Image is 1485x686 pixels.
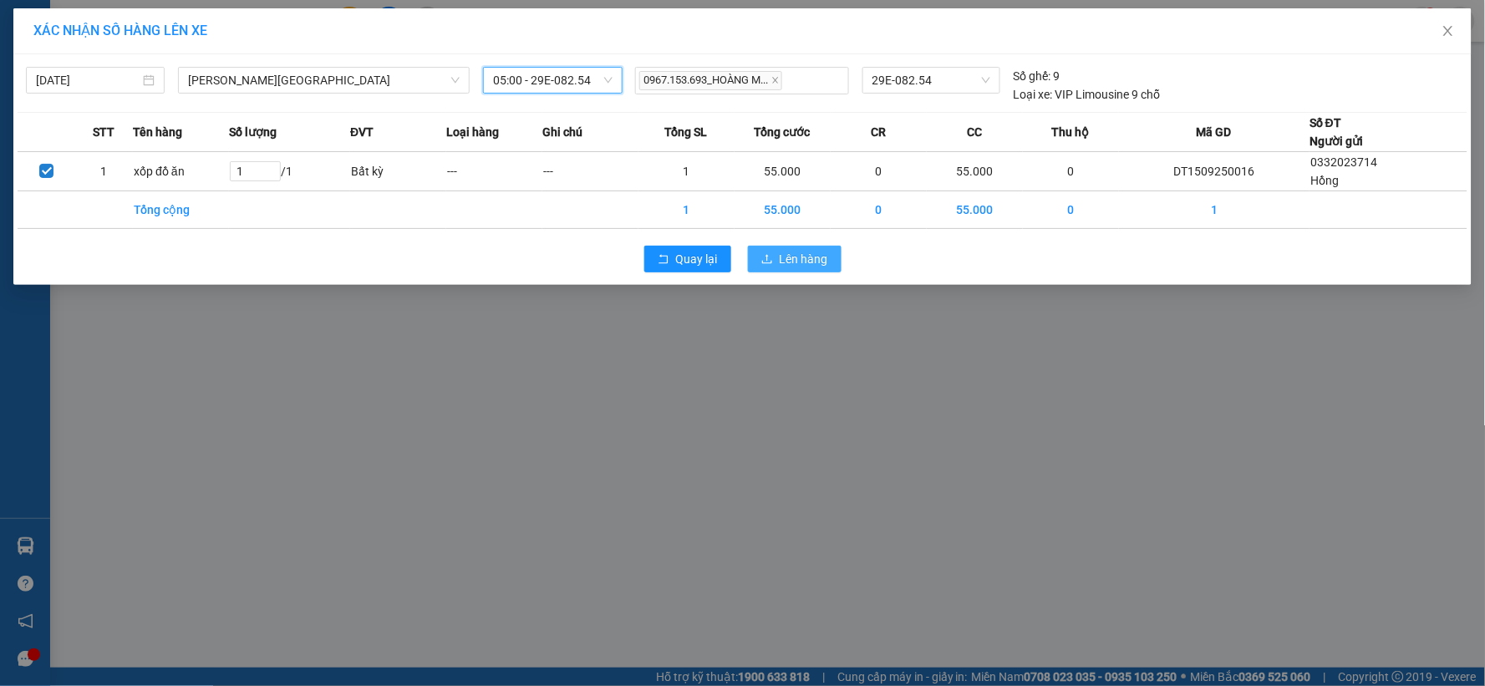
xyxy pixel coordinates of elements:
button: Close [1425,8,1472,55]
span: ĐVT [350,123,374,141]
td: 55.000 [927,152,1023,191]
td: 0 [1023,191,1119,229]
span: CR [871,123,886,141]
td: --- [542,152,638,191]
td: 55.000 [735,152,831,191]
span: 0967.153.693_HOÀNG M... [639,71,782,90]
span: Thu hộ [1052,123,1090,141]
span: Ghi chú [542,123,582,141]
div: VIP Limousine 9 chỗ [1014,85,1161,104]
span: down [450,75,460,85]
span: 05:00 - 29E-082.54 [493,68,612,93]
input: 15/09/2025 [36,71,140,89]
td: Tổng cộng [133,191,229,229]
span: upload [761,253,773,267]
span: Loại xe: [1014,85,1053,104]
span: Loại hàng [446,123,499,141]
span: 0332023714 [1310,155,1377,169]
span: Tổng SL [665,123,708,141]
td: 0 [1023,152,1119,191]
td: 0 [831,152,927,191]
td: DT1509250016 [1119,152,1310,191]
span: Tổng cước [755,123,811,141]
td: 1 [638,191,735,229]
td: 55.000 [735,191,831,229]
span: Lên hàng [780,250,828,268]
td: 55.000 [927,191,1023,229]
button: uploadLên hàng [748,246,842,272]
span: Hồng [1310,174,1339,187]
span: Tuyên Quang - Thái Nguyên [188,68,460,93]
td: / 1 [229,152,350,191]
span: close [771,76,780,84]
span: Số lượng [229,123,277,141]
td: 1 [638,152,735,191]
span: rollback [658,253,669,267]
span: Số ghế: [1014,67,1051,85]
button: rollbackQuay lại [644,246,731,272]
span: XÁC NHẬN SỐ HÀNG LÊN XE [33,23,207,38]
span: 29E-082.54 [872,68,990,93]
td: xốp đồ ăn [133,152,229,191]
div: 9 [1014,67,1060,85]
td: Bất kỳ [350,152,446,191]
td: 1 [1119,191,1310,229]
span: Mã GD [1197,123,1232,141]
span: CC [967,123,982,141]
td: --- [446,152,542,191]
span: close [1442,24,1455,38]
span: Tên hàng [133,123,182,141]
span: Quay lại [676,250,718,268]
div: Số ĐT Người gửi [1310,114,1363,150]
td: 0 [831,191,927,229]
td: 1 [75,152,133,191]
span: STT [93,123,114,141]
